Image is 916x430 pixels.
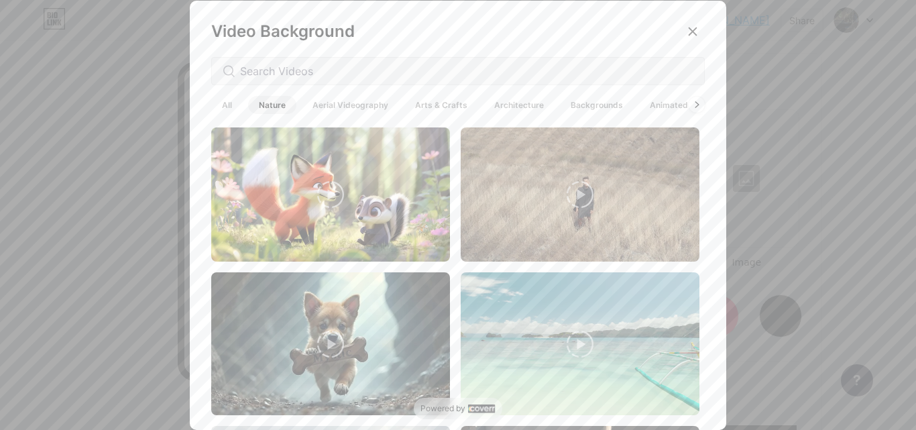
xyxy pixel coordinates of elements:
span: Aerial Videography [302,96,399,114]
span: All [211,96,243,114]
span: Backgrounds [560,96,634,114]
span: Arts & Crafts [404,96,478,114]
span: Nature [248,96,296,114]
span: Video Background [211,21,355,41]
span: Architecture [483,96,555,114]
input: Search Videos [240,63,693,79]
span: Animated [639,96,699,114]
span: Powered by [420,403,465,414]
